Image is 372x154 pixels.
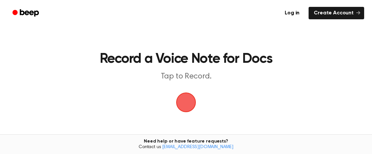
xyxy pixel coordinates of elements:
a: Create Account [309,7,364,19]
p: Tap to Record. [71,71,301,82]
button: Beep Logo [176,93,196,112]
h1: Record a Voice Note for Docs [71,52,301,66]
span: Contact us [4,145,368,150]
a: Log in [279,7,305,19]
a: Beep [8,7,45,20]
a: [EMAIL_ADDRESS][DOMAIN_NAME] [162,145,233,149]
